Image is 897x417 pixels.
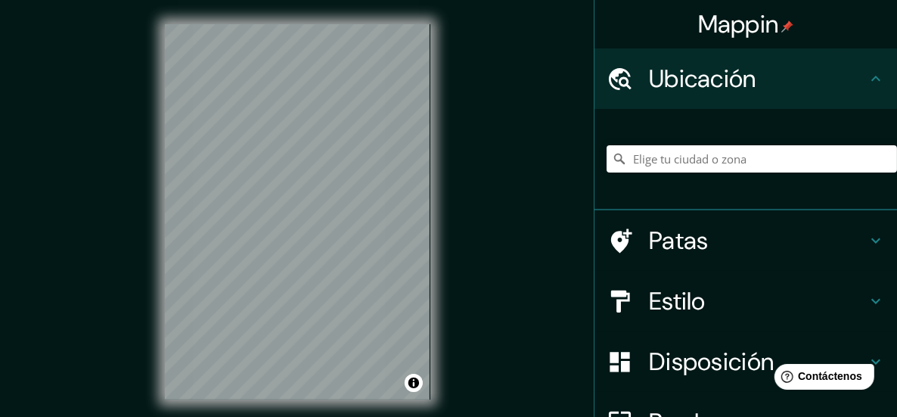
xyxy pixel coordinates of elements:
div: Estilo [594,271,897,331]
canvas: Mapa [165,24,430,400]
div: Ubicación [594,48,897,109]
font: Patas [649,225,709,257]
font: Disposición [649,346,774,378]
font: Estilo [649,285,706,317]
iframe: Lanzador de widgets de ayuda [762,358,880,400]
font: Mappin [698,8,779,40]
div: Patas [594,210,897,271]
input: Elige tu ciudad o zona [607,145,897,173]
button: Activar o desactivar atribución [405,374,423,392]
img: pin-icon.png [781,20,793,33]
div: Disposición [594,331,897,392]
font: Ubicación [649,63,756,95]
